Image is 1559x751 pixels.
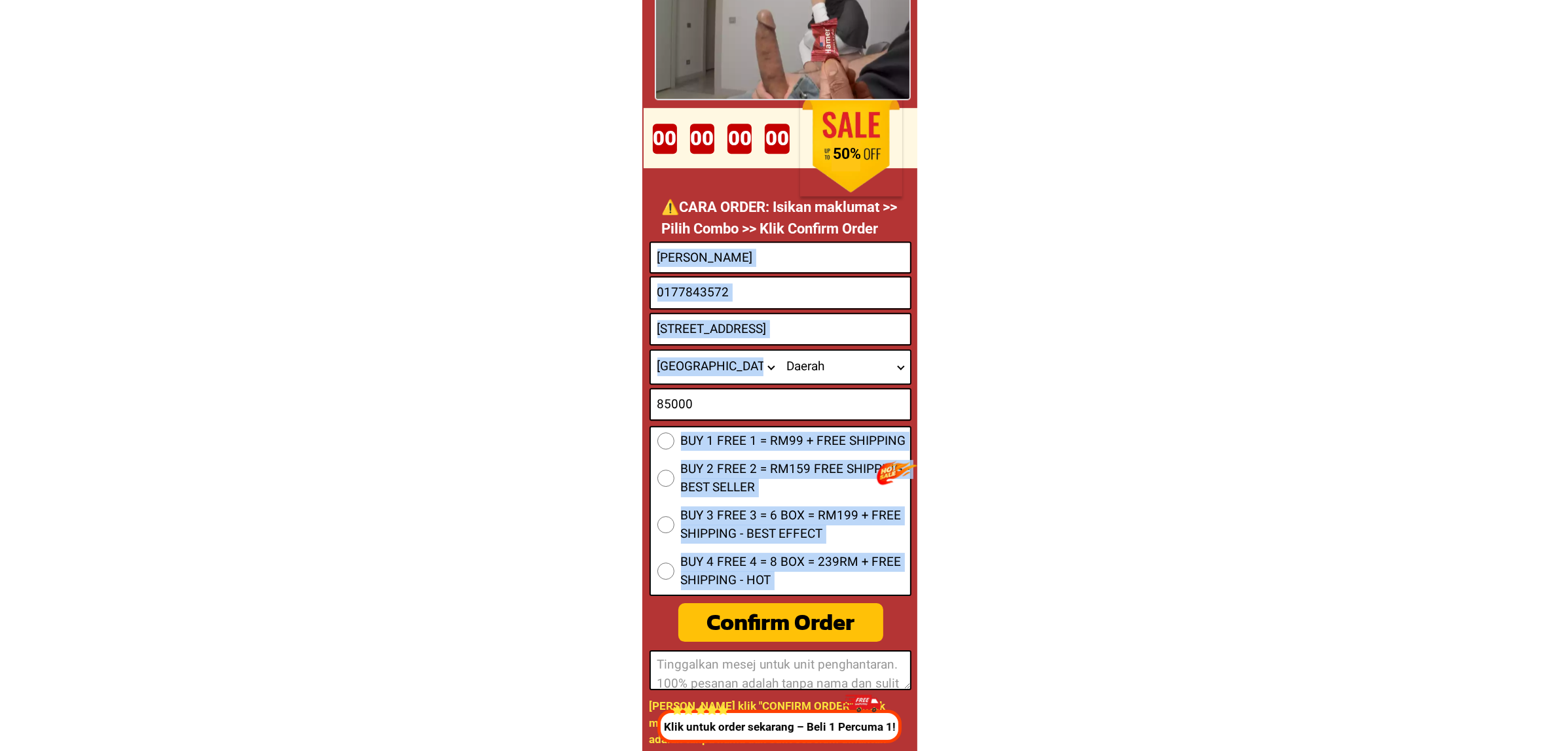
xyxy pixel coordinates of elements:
p: ⚠️️CARA ORDER: Isikan maklumat >> Pilih Combo >> Klik Confirm Order [661,196,904,239]
input: Input full_name [651,243,910,272]
input: Input text_input_1 [651,389,910,419]
p: Klik untuk order sekarang – Beli 1 Percuma 1! [654,719,906,736]
span: BUY 3 FREE 3 = 6 BOX = RM199 + FREE SHIPPING - BEST EFFECT [681,506,910,544]
div: Confirm Order [678,605,883,640]
input: BUY 3 FREE 3 = 6 BOX = RM199 + FREE SHIPPING - BEST EFFECT [657,516,674,533]
select: Select district [780,351,910,383]
input: BUY 1 FREE 1 = RM99 + FREE SHIPPING [657,432,674,449]
h1: ORDER DITO [689,101,896,158]
span: BUY 1 FREE 1 = RM99 + FREE SHIPPING [681,432,906,451]
select: Select province [651,351,780,383]
h1: 50% [814,145,880,164]
input: BUY 2 FREE 2 = RM159 FREE SHIPPING - BEST SELLER [657,470,674,487]
input: Input phone_number [651,277,910,308]
h1: [PERSON_NAME] klik "CONFIRM ORDER" untuk mengesahkan pesanan anda. 100% pesanan adalah tanpa nama... [650,698,908,748]
input: BUY 4 FREE 4 = 8 BOX = 239RM + FREE SHIPPING - HOT [657,563,674,580]
input: Input address [651,314,910,344]
span: BUY 2 FREE 2 = RM159 FREE SHIPPING - BEST SELLER [681,460,910,497]
span: BUY 4 FREE 4 = 8 BOX = 239RM + FREE SHIPPING - HOT [681,553,910,590]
